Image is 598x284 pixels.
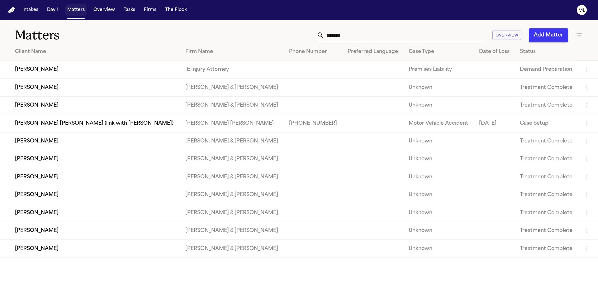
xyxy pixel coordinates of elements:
button: Tasks [121,4,138,16]
button: Day 1 [45,4,61,16]
td: [PERSON_NAME] & [PERSON_NAME] [180,186,284,204]
td: Treatment Complete [515,96,578,114]
img: Finch Logo [7,7,15,13]
td: Treatment Complete [515,240,578,258]
td: Unknown [404,150,474,168]
td: Treatment Complete [515,204,578,222]
td: Unknown [404,240,474,258]
td: [PERSON_NAME] [PERSON_NAME] [180,114,284,132]
button: Add Matter [529,28,568,42]
button: Overview [492,31,521,40]
td: [PERSON_NAME] & [PERSON_NAME] [180,204,284,222]
button: Matters [65,4,87,16]
div: Status [520,48,573,55]
td: Treatment Complete [515,168,578,186]
td: Unknown [404,204,474,222]
td: Unknown [404,79,474,96]
td: Unknown [404,186,474,204]
td: [PERSON_NAME] & [PERSON_NAME] [180,96,284,114]
div: Client Name [15,48,175,55]
td: Unknown [404,168,474,186]
td: [PHONE_NUMBER] [284,114,343,132]
td: Treatment Complete [515,186,578,204]
td: [PERSON_NAME] & [PERSON_NAME] [180,222,284,239]
td: Motor Vehicle Accident [404,114,474,132]
td: [PERSON_NAME] & [PERSON_NAME] [180,240,284,258]
td: Treatment Complete [515,132,578,150]
td: [PERSON_NAME] & [PERSON_NAME] [180,79,284,96]
td: Demand Preparation [515,61,578,79]
td: Treatment Complete [515,79,578,96]
div: Phone Number [289,48,338,55]
div: Case Type [409,48,469,55]
button: Overview [91,4,117,16]
div: Firm Name [185,48,279,55]
td: Treatment Complete [515,222,578,239]
td: [DATE] [474,114,515,132]
td: [PERSON_NAME] & [PERSON_NAME] [180,168,284,186]
button: Firms [141,4,159,16]
td: [PERSON_NAME] & [PERSON_NAME] [180,150,284,168]
td: Unknown [404,96,474,114]
td: Case Setup [515,114,578,132]
td: Premises Liability [404,61,474,79]
div: Date of Loss [479,48,510,55]
div: Preferred Language [348,48,399,55]
td: Unknown [404,132,474,150]
td: [PERSON_NAME] & [PERSON_NAME] [180,132,284,150]
td: Treatment Complete [515,150,578,168]
h1: Matters [15,27,180,43]
button: The Flock [163,4,189,16]
td: Unknown [404,222,474,239]
text: ML [578,8,585,13]
a: Home [7,7,15,13]
td: IE Injury Attorney [180,61,284,79]
button: Intakes [20,4,41,16]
